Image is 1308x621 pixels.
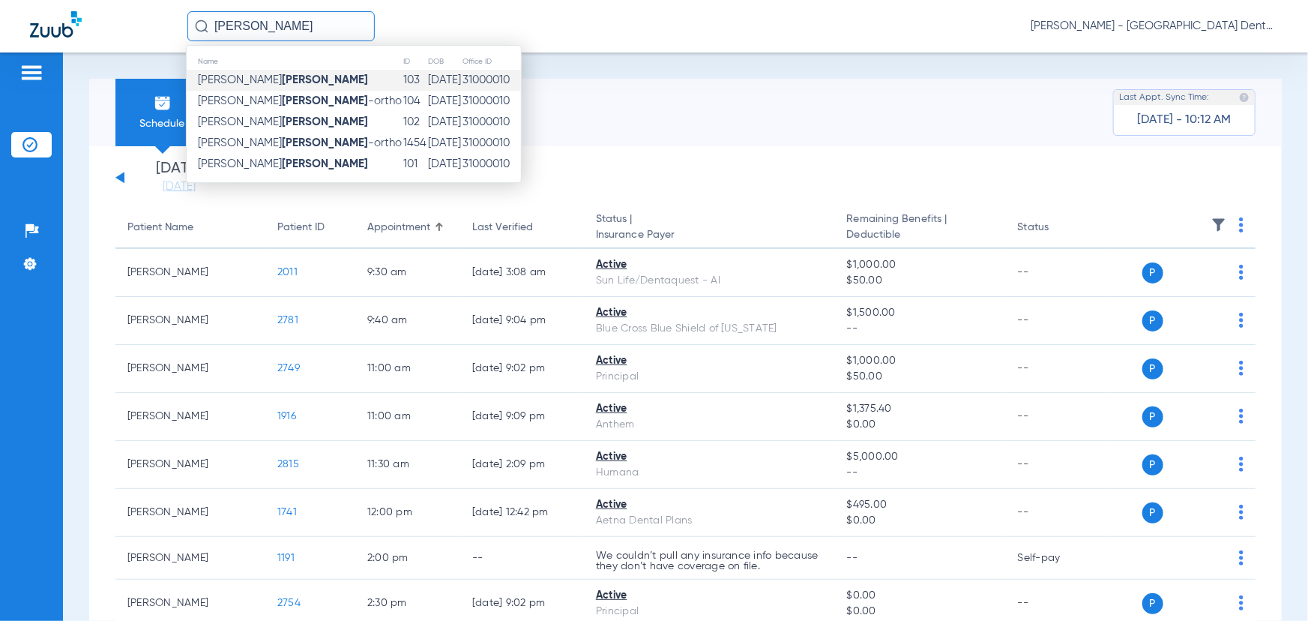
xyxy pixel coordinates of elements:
th: Status [1006,207,1107,249]
span: [PERSON_NAME] [198,74,368,85]
td: [PERSON_NAME] [115,537,265,580]
span: $0.00 [847,513,994,529]
span: Schedule [127,116,198,131]
span: $0.00 [847,604,994,619]
div: Active [596,588,823,604]
th: ID [403,53,427,70]
td: [PERSON_NAME] [115,393,265,441]
div: Blue Cross Blue Shield of [US_STATE] [596,321,823,337]
td: 102 [403,112,427,133]
img: group-dot-blue.svg [1239,409,1244,424]
img: group-dot-blue.svg [1239,505,1244,520]
li: [DATE] [134,161,224,194]
td: [PERSON_NAME] [115,297,265,345]
td: [DATE] [427,154,462,175]
span: [PERSON_NAME] -ortho [198,95,402,106]
span: $5,000.00 [847,449,994,465]
span: $495.00 [847,497,994,513]
span: 2815 [277,459,299,469]
span: -- [847,321,994,337]
td: 31000010 [462,91,521,112]
td: Self-pay [1006,537,1107,580]
span: $50.00 [847,273,994,289]
strong: [PERSON_NAME] [282,74,368,85]
span: P [1142,593,1163,614]
p: We couldn’t pull any insurance info because they don’t have coverage on file. [596,550,823,571]
span: $1,500.00 [847,305,994,321]
td: -- [1006,489,1107,537]
div: Aetna Dental Plans [596,513,823,529]
span: [PERSON_NAME] [198,158,368,169]
span: -- [847,553,858,563]
img: filter.svg [1211,217,1226,232]
td: [DATE] 9:09 PM [460,393,584,441]
div: Active [596,401,823,417]
img: group-dot-blue.svg [1239,265,1244,280]
span: 1741 [277,507,297,517]
img: group-dot-blue.svg [1239,361,1244,376]
div: Active [596,257,823,273]
span: Deductible [847,227,994,243]
td: [DATE] 12:42 PM [460,489,584,537]
td: -- [1006,345,1107,393]
div: Appointment [367,220,448,235]
td: 1454 [403,133,427,154]
span: [DATE] - 10:12 AM [1138,112,1232,127]
span: P [1142,310,1163,331]
span: $50.00 [847,369,994,385]
div: Appointment [367,220,430,235]
strong: [PERSON_NAME] [282,116,368,127]
td: -- [460,537,584,580]
span: 1191 [277,553,295,563]
span: 2749 [277,363,300,373]
div: Principal [596,604,823,619]
td: [DATE] [427,112,462,133]
td: [DATE] [427,91,462,112]
th: DOB [427,53,462,70]
td: 9:30 AM [355,249,460,297]
div: Patient ID [277,220,325,235]
div: Patient ID [277,220,343,235]
span: [PERSON_NAME] -ortho [198,137,402,148]
span: 2754 [277,598,301,608]
div: Humana [596,465,823,481]
td: [PERSON_NAME] [115,441,265,489]
td: 31000010 [462,70,521,91]
td: 31000010 [462,112,521,133]
div: Patient Name [127,220,253,235]
img: Search Icon [195,19,208,33]
td: [DATE] [427,133,462,154]
img: Zuub Logo [30,11,82,37]
div: Active [596,449,823,465]
div: Active [596,497,823,513]
td: [PERSON_NAME] [115,249,265,297]
span: P [1142,358,1163,379]
span: P [1142,454,1163,475]
span: 2781 [277,315,298,325]
a: [DATE] [134,179,224,194]
img: group-dot-blue.svg [1239,457,1244,472]
span: [PERSON_NAME] - [GEOGRAPHIC_DATA] Dental Care [1031,19,1278,34]
span: [PERSON_NAME] [198,116,368,127]
div: Active [596,305,823,321]
td: 12:00 PM [355,489,460,537]
th: Remaining Benefits | [835,207,1006,249]
th: Status | [584,207,835,249]
div: Anthem [596,417,823,433]
span: $0.00 [847,588,994,604]
td: 11:00 AM [355,345,460,393]
strong: [PERSON_NAME] [282,137,368,148]
div: Last Verified [472,220,533,235]
span: $0.00 [847,417,994,433]
td: 101 [403,154,427,175]
div: Principal [596,369,823,385]
td: [DATE] 9:04 PM [460,297,584,345]
div: Patient Name [127,220,193,235]
td: [DATE] 3:08 AM [460,249,584,297]
span: P [1142,502,1163,523]
span: $1,000.00 [847,353,994,369]
div: Last Verified [472,220,572,235]
span: 1916 [277,411,296,421]
td: 2:00 PM [355,537,460,580]
div: Active [596,353,823,369]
